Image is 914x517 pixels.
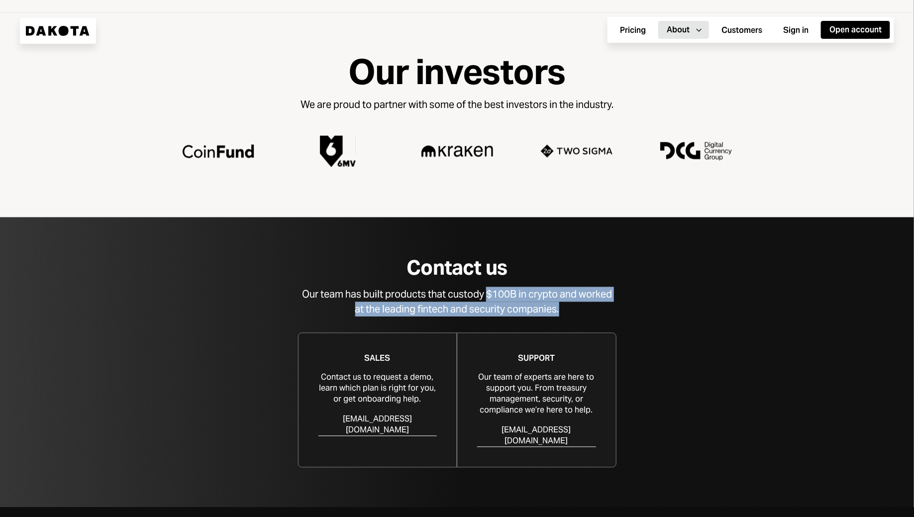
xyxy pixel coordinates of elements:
div: [EMAIL_ADDRESS][DOMAIN_NAME] [318,414,437,436]
button: Customers [713,21,771,39]
img: logo [660,142,732,161]
button: Open account [821,21,890,39]
div: Our investors [349,53,566,91]
div: Our team has built products that custody $100B in crypto and worked at the leading fintech and se... [298,287,616,317]
div: Sales [365,353,391,364]
a: Sign in [775,20,817,40]
div: [EMAIL_ADDRESS][DOMAIN_NAME] [477,425,596,447]
button: Pricing [611,21,654,39]
div: We are proud to partner with some of the best investors in the industry. [301,97,613,112]
div: Contact us to request a demo, learn which plan is right for you, or get onboarding help. [318,372,437,405]
div: Support [518,353,555,364]
div: Contact us [406,257,507,279]
button: Sign in [775,21,817,39]
img: logo [541,145,612,158]
button: About [658,21,709,39]
div: Our team of experts are here to support you. From treasury management, security, or compliance we... [477,372,596,416]
a: [EMAIL_ADDRESS][DOMAIN_NAME] [318,413,437,436]
img: logo [183,145,254,158]
a: Pricing [611,20,654,40]
a: [EMAIL_ADDRESS][DOMAIN_NAME] [477,424,596,447]
div: About [667,24,690,35]
a: Customers [713,20,771,40]
img: logo [320,136,356,167]
img: logo [421,146,493,157]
